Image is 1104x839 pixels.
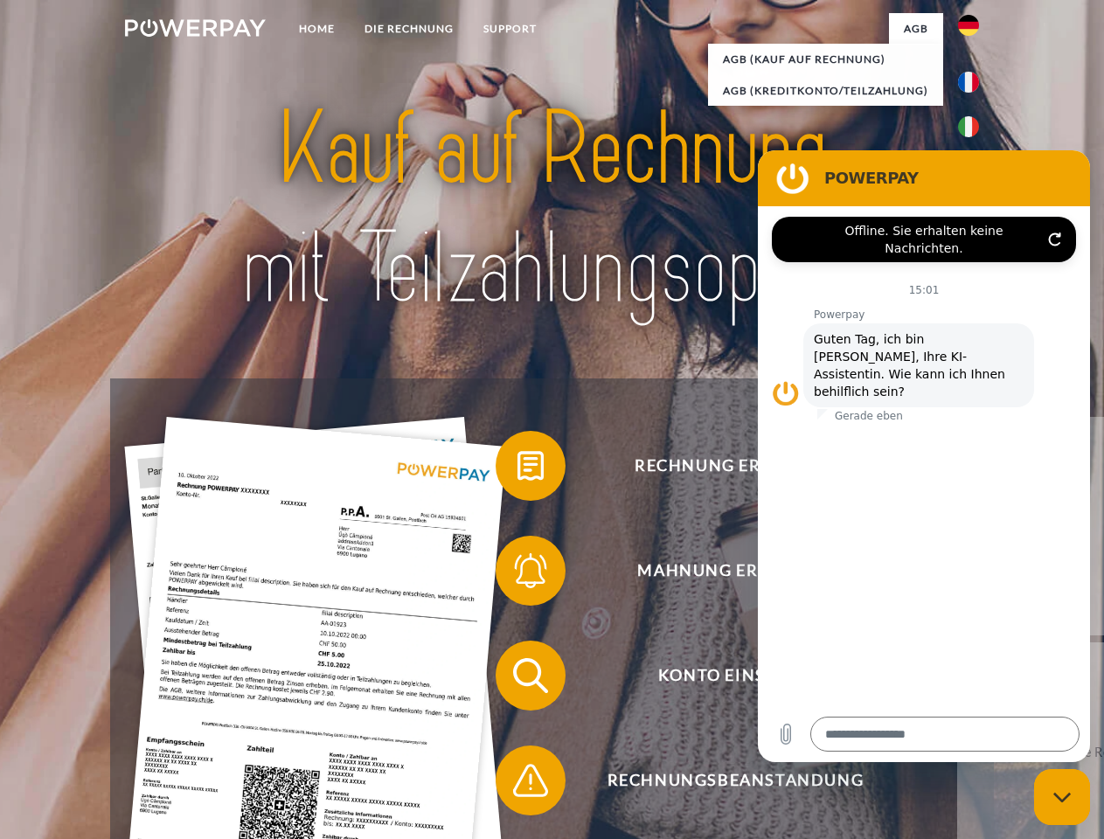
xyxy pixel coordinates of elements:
a: AGB (Kreditkonto/Teilzahlung) [708,75,943,107]
a: AGB (Kauf auf Rechnung) [708,44,943,75]
iframe: Messaging-Fenster [758,150,1090,762]
span: Rechnung erhalten? [521,431,949,501]
button: Rechnung erhalten? [496,431,950,501]
img: qb_search.svg [509,654,552,697]
img: title-powerpay_de.svg [167,84,937,335]
button: Rechnungsbeanstandung [496,745,950,815]
img: it [958,116,979,137]
span: Konto einsehen [521,641,949,711]
img: fr [958,72,979,93]
iframe: Schaltfläche zum Öffnen des Messaging-Fensters; Konversation läuft [1034,769,1090,825]
button: Mahnung erhalten? [496,536,950,606]
a: DIE RECHNUNG [350,13,469,45]
span: Mahnung erhalten? [521,536,949,606]
img: qb_warning.svg [509,759,552,802]
img: qb_bell.svg [509,549,552,593]
a: SUPPORT [469,13,552,45]
img: logo-powerpay-white.svg [125,19,266,37]
a: agb [889,13,943,45]
span: Rechnungsbeanstandung [521,745,949,815]
button: Konto einsehen [496,641,950,711]
img: de [958,15,979,36]
a: Home [284,13,350,45]
img: qb_bill.svg [509,444,552,488]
